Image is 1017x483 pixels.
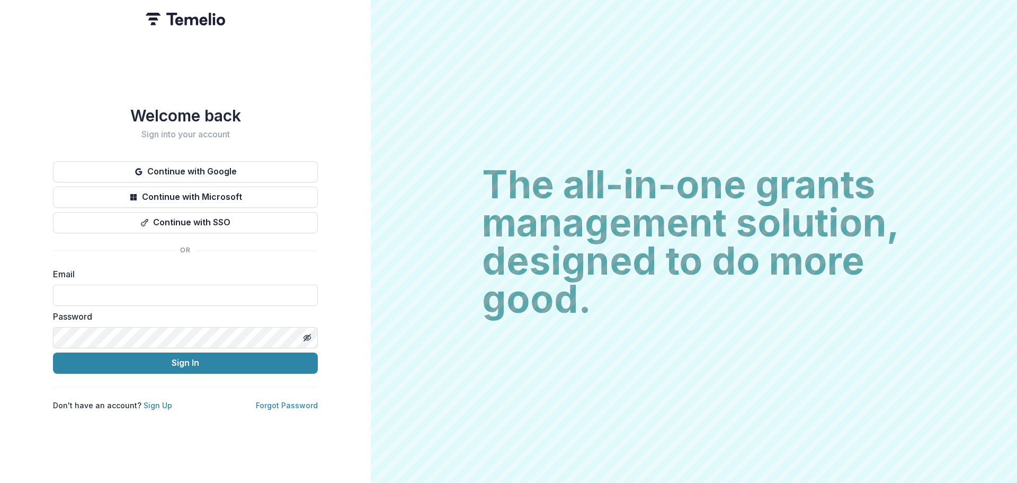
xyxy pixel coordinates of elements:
label: Email [53,268,311,280]
button: Continue with Microsoft [53,187,318,208]
button: Toggle password visibility [299,329,316,346]
label: Password [53,310,311,323]
p: Don't have an account? [53,400,172,411]
img: Temelio [146,13,225,25]
a: Sign Up [144,401,172,410]
a: Forgot Password [256,401,318,410]
h2: Sign into your account [53,129,318,139]
button: Continue with SSO [53,212,318,233]
h1: Welcome back [53,106,318,125]
button: Continue with Google [53,161,318,182]
button: Sign In [53,353,318,374]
